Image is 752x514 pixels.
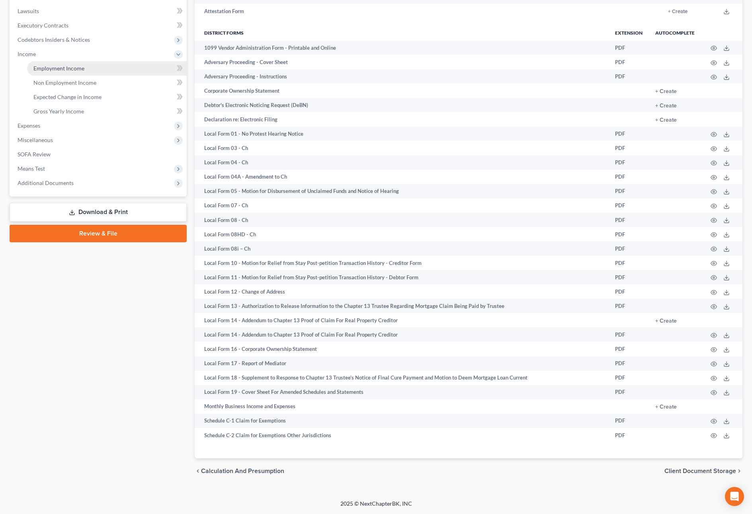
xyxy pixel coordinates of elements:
td: PDF [609,69,649,84]
td: Local Form 12 - Change of Address [195,284,609,299]
td: Local Form 14 - Addendum to Chapter 13 Proof of Claim For Real Property Creditor [195,327,609,342]
td: PDF [609,55,649,69]
td: Local Form 04A - Amendment to Ch [195,170,609,184]
span: Employment Income [33,65,84,72]
button: + Create [655,89,677,94]
span: Expenses [18,122,40,129]
td: PDF [609,428,649,442]
td: PDF [609,213,649,227]
td: Local Form 05 - Motion for Disbursement of Unclaimed Funds and Notice of Hearing [195,184,609,199]
td: Adversary Proceeding - Instructions [195,69,609,84]
span: Gross Yearly Income [33,108,84,115]
td: Local Form 14 - Addendum to Chapter 13 Proof of Claim For Real Property Creditor [195,313,609,327]
td: Adversary Proceeding - Cover Sheet [195,55,609,69]
td: 1099 Vendor Administration Form - Printable and Online [195,41,609,55]
td: Local Form 08i – Ch [195,241,609,256]
th: Autocomplete [649,25,701,41]
td: Local Form 04 - Ch [195,155,609,169]
div: Open Intercom Messenger [725,487,744,506]
span: Non Employment Income [33,79,96,86]
button: + Create [655,103,677,109]
td: PDF [609,199,649,213]
span: Expected Change in Income [33,93,102,100]
td: PDF [609,327,649,342]
i: chevron_right [736,468,742,474]
td: Local Form 13 - Authorization to Release Information to the Chapter 13 Trustee Regarding Mortgage... [195,299,609,313]
td: PDF [609,127,649,141]
a: Non Employment Income [27,76,187,90]
td: Local Form 18 - Supplement to Response to Chapter 13 Trustee's Notice of Final Cure Payment and M... [195,371,609,385]
span: SOFA Review [18,151,51,158]
button: + Create [668,9,688,14]
td: Local Form 01 - No Protest Hearing Notice [195,127,609,141]
td: Monthly Business Income and Expenses [195,399,609,414]
a: Executory Contracts [11,18,187,33]
td: PDF [609,184,649,199]
td: Declaration re: Electronic Filing [195,112,609,127]
td: Local Form 16 - Corporate Ownership Statement [195,342,609,356]
button: + Create [655,404,677,410]
span: Client Document Storage [664,468,736,474]
th: District forms [195,25,609,41]
td: Local Form 10 - Motion for Relief from Stay Post-petition Transaction History - Creditor Form [195,256,609,270]
div: 2025 © NextChapterBK, INC [149,500,603,514]
td: Schedule C-1 Claim for Exemptions [195,414,609,428]
a: Gross Yearly Income [27,104,187,119]
td: PDF [609,371,649,385]
td: PDF [609,256,649,270]
td: PDF [609,299,649,313]
td: PDF [609,170,649,184]
td: PDF [609,241,649,256]
td: Local Form 17 - Report of Mediator [195,356,609,371]
td: Local Form 11 - Motion for Relief from Stay Post-petition Transaction History - Debtor Form [195,270,609,284]
td: Corporate Ownership Statement [195,84,609,98]
span: Executory Contracts [18,22,68,29]
td: Debtor's Electronic Noticing Request (DeBN) [195,98,609,112]
td: PDF [609,155,649,169]
td: PDF [609,356,649,371]
td: PDF [609,414,649,428]
span: Codebtors Insiders & Notices [18,36,90,43]
td: PDF [609,227,649,241]
th: Extension [609,25,649,41]
a: SOFA Review [11,147,187,162]
button: Client Document Storage chevron_right [664,468,742,474]
span: Calculation and Presumption [201,468,284,474]
td: PDF [609,385,649,399]
td: Attestation Form [195,4,621,18]
i: chevron_left [195,468,201,474]
a: Lawsuits [11,4,187,18]
td: Local Form 03 - Ch [195,141,609,155]
span: Income [18,51,36,57]
td: Local Form 08HD - Ch [195,227,609,241]
button: + Create [655,318,677,324]
td: Local Form 08 - Ch [195,213,609,227]
a: Download & Print [10,203,187,222]
td: PDF [609,270,649,284]
span: Means Test [18,165,45,172]
td: PDF [609,284,649,299]
td: Local Form 19 - Cover Sheet For Amended Schedules and Statements [195,385,609,399]
button: chevron_left Calculation and Presumption [195,468,284,474]
span: Miscellaneous [18,136,53,143]
td: PDF [609,141,649,155]
td: Local Form 07 - Ch [195,199,609,213]
td: Schedule C-2 Claim for Exemptions Other Jurisdictions [195,428,609,442]
a: Expected Change in Income [27,90,187,104]
span: Lawsuits [18,8,39,14]
a: Employment Income [27,61,187,76]
a: Review & File [10,225,187,242]
td: PDF [609,41,649,55]
span: Additional Documents [18,179,74,186]
td: PDF [609,342,649,356]
button: + Create [655,117,677,123]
